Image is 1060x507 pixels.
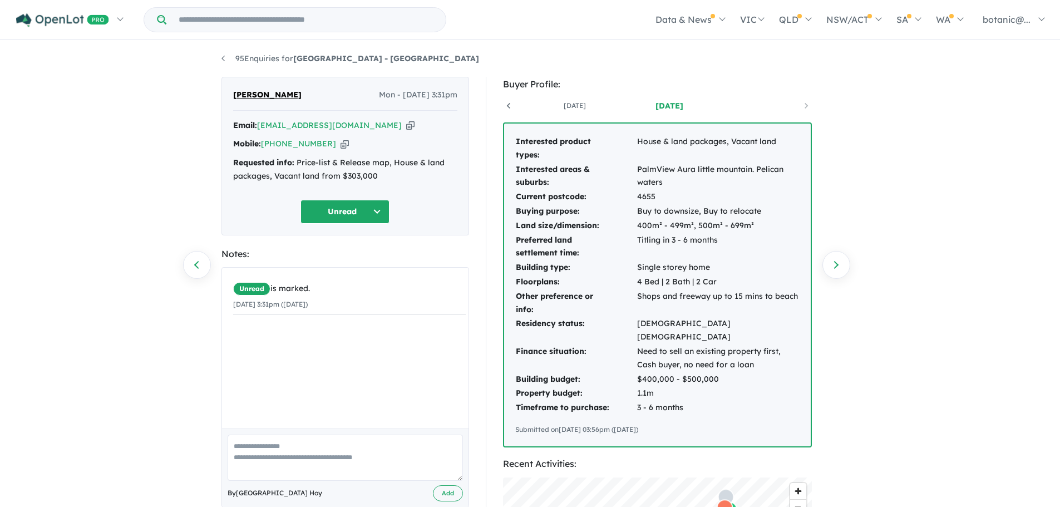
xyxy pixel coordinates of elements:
td: Floorplans: [515,275,637,289]
a: [PHONE_NUMBER] [261,139,336,149]
div: Price-list & Release map, House & land packages, Vacant land from $303,000 [233,156,457,183]
td: Single storey home [637,260,800,275]
span: [PERSON_NAME] [233,88,302,102]
td: Need to sell an existing property first, Cash buyer, no need for a loan [637,344,800,372]
strong: Mobile: [233,139,261,149]
a: [DATE] [527,100,622,111]
td: Residency status: [515,317,637,344]
td: Property budget: [515,386,637,401]
span: Unread [233,282,270,296]
input: Try estate name, suburb, builder or developer [169,8,443,32]
button: Add [433,485,463,501]
td: House & land packages, Vacant land [637,135,800,163]
small: [DATE] 3:31pm ([DATE]) [233,300,308,308]
td: Current postcode: [515,190,637,204]
a: 95Enquiries for[GEOGRAPHIC_DATA] - [GEOGRAPHIC_DATA] [221,53,479,63]
td: Interested areas & suburbs: [515,163,637,190]
button: Copy [406,120,415,131]
td: Timeframe to purchase: [515,401,637,415]
td: Preferred land settlement time: [515,233,637,261]
td: Building budget: [515,372,637,387]
img: Openlot PRO Logo White [16,13,109,27]
strong: Email: [233,120,257,130]
span: By [GEOGRAPHIC_DATA] Hoy [228,488,322,499]
td: PalmView Aura little mountain. Pelican waters [637,163,800,190]
td: Building type: [515,260,637,275]
td: $400,000 - $500,000 [637,372,800,387]
td: Interested product types: [515,135,637,163]
div: is marked. [233,282,466,296]
span: Mon - [DATE] 3:31pm [379,88,457,102]
td: Titling in 3 - 6 months [637,233,800,261]
td: Shops and freeway up to 15 mins to beach [637,289,800,317]
strong: Requested info: [233,157,294,168]
a: [DATE] [622,100,717,111]
td: 4655 [637,190,800,204]
td: [DEMOGRAPHIC_DATA] [DEMOGRAPHIC_DATA] [637,317,800,344]
td: Other preference or info: [515,289,637,317]
button: Unread [300,200,390,224]
button: Zoom in [790,483,806,499]
td: 400m² - 499m², 500m² - 699m² [637,219,800,233]
span: botanic@... [983,14,1031,25]
div: Buyer Profile: [503,77,812,92]
div: Notes: [221,247,469,262]
td: Buy to downsize, Buy to relocate [637,204,800,219]
td: 3 - 6 months [637,401,800,415]
td: 1.1m [637,386,800,401]
div: Recent Activities: [503,456,812,471]
a: [EMAIL_ADDRESS][DOMAIN_NAME] [257,120,402,130]
strong: [GEOGRAPHIC_DATA] - [GEOGRAPHIC_DATA] [293,53,479,63]
td: Land size/dimension: [515,219,637,233]
td: Finance situation: [515,344,637,372]
td: Buying purpose: [515,204,637,219]
td: 4 Bed | 2 Bath | 2 Car [637,275,800,289]
div: Submitted on [DATE] 03:56pm ([DATE]) [515,424,800,435]
button: Copy [341,138,349,150]
nav: breadcrumb [221,52,839,66]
